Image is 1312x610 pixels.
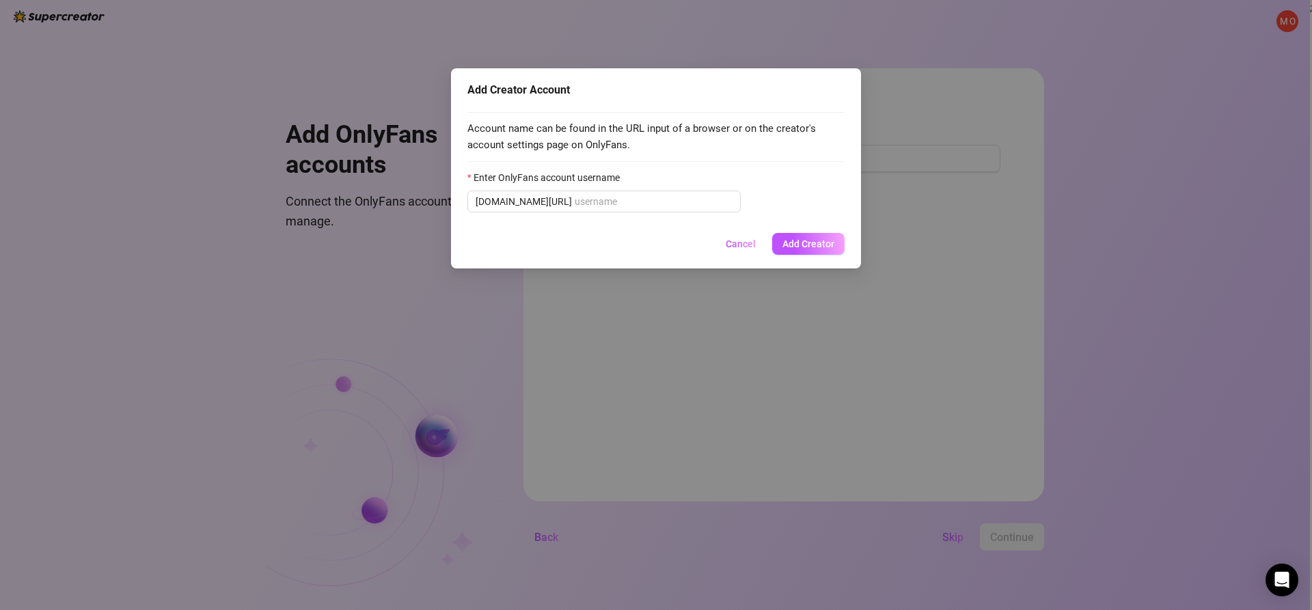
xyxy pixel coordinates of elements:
label: Enter OnlyFans account username [467,170,629,185]
span: [DOMAIN_NAME][URL] [476,194,572,209]
button: Add Creator [772,233,845,255]
span: Add Creator [782,238,834,249]
span: Cancel [726,238,756,249]
input: Enter OnlyFans account username [575,194,733,209]
span: Account name can be found in the URL input of a browser or on the creator's account settings page... [467,121,845,153]
div: Add Creator Account [467,82,845,98]
button: Cancel [715,233,767,255]
div: Open Intercom Messenger [1266,564,1298,596]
